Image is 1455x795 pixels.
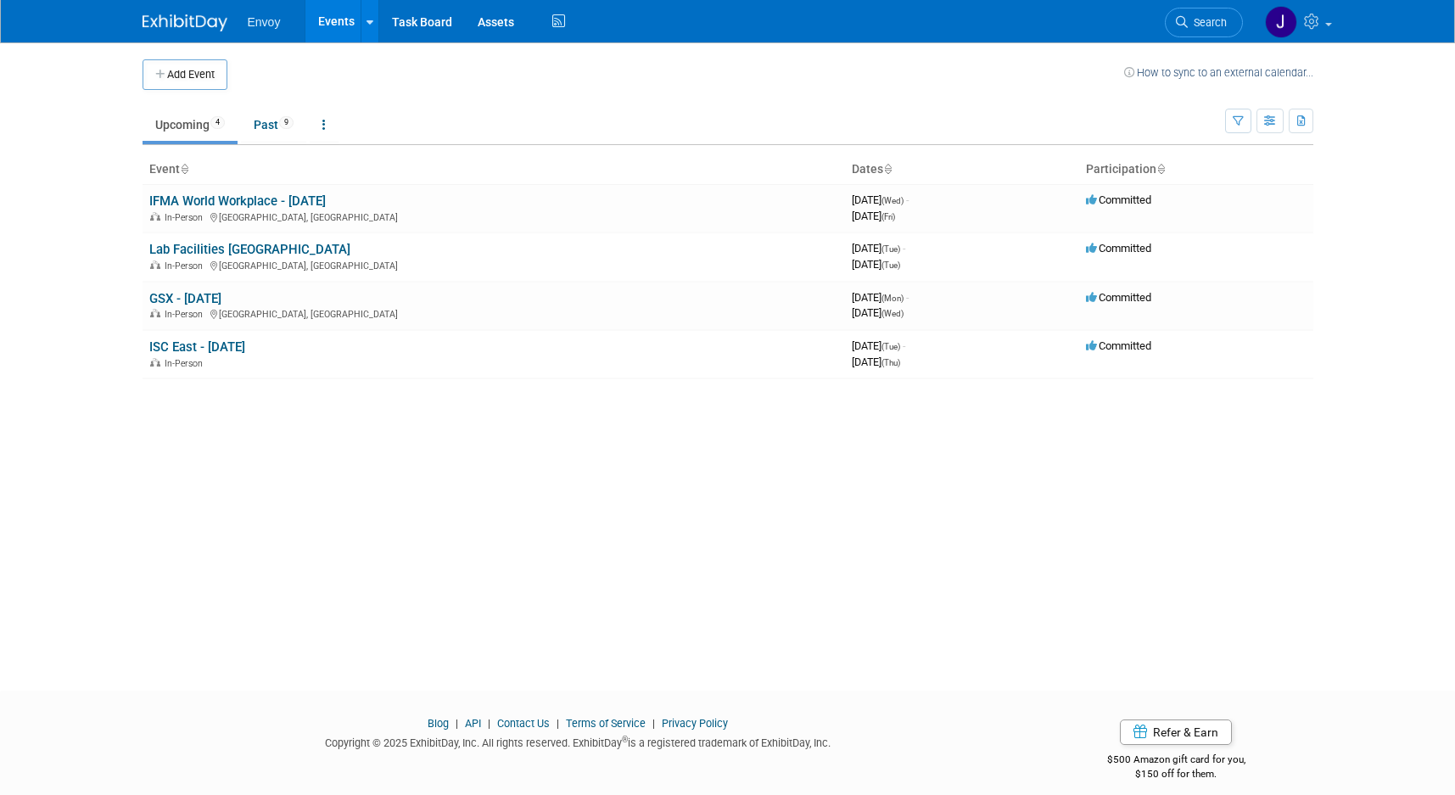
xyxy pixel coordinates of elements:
[1039,767,1313,781] div: $150 off for them.
[149,306,838,320] div: [GEOGRAPHIC_DATA], [GEOGRAPHIC_DATA]
[1086,339,1151,352] span: Committed
[241,109,306,141] a: Past9
[149,193,326,209] a: IFMA World Workplace - [DATE]
[1086,193,1151,206] span: Committed
[150,212,160,221] img: In-Person Event
[451,717,462,730] span: |
[143,59,227,90] button: Add Event
[566,717,646,730] a: Terms of Service
[852,339,905,352] span: [DATE]
[1079,155,1313,184] th: Participation
[881,309,904,318] span: (Wed)
[903,339,905,352] span: -
[1188,16,1227,29] span: Search
[906,291,909,304] span: -
[845,155,1079,184] th: Dates
[1086,291,1151,304] span: Committed
[248,15,281,29] span: Envoy
[883,162,892,176] a: Sort by Start Date
[150,260,160,269] img: In-Person Event
[852,356,900,368] span: [DATE]
[143,155,845,184] th: Event
[1165,8,1243,37] a: Search
[552,717,563,730] span: |
[149,258,838,272] div: [GEOGRAPHIC_DATA], [GEOGRAPHIC_DATA]
[149,339,245,355] a: ISC East - [DATE]
[881,294,904,303] span: (Mon)
[852,291,909,304] span: [DATE]
[881,260,900,270] span: (Tue)
[881,196,904,205] span: (Wed)
[1124,66,1313,79] a: How to sync to an external calendar...
[1086,242,1151,255] span: Committed
[143,14,227,31] img: ExhibitDay
[881,244,900,254] span: (Tue)
[165,212,208,223] span: In-Person
[852,306,904,319] span: [DATE]
[622,735,628,744] sup: ®
[210,116,225,129] span: 4
[165,309,208,320] span: In-Person
[150,309,160,317] img: In-Person Event
[180,162,188,176] a: Sort by Event Name
[903,242,905,255] span: -
[881,212,895,221] span: (Fri)
[1120,719,1232,745] a: Refer & Earn
[497,717,550,730] a: Contact Us
[465,717,481,730] a: API
[149,242,350,257] a: Lab Facilities [GEOGRAPHIC_DATA]
[906,193,909,206] span: -
[149,210,838,223] div: [GEOGRAPHIC_DATA], [GEOGRAPHIC_DATA]
[143,109,238,141] a: Upcoming4
[1265,6,1297,38] img: Joanna Zerga
[648,717,659,730] span: |
[852,210,895,222] span: [DATE]
[662,717,728,730] a: Privacy Policy
[852,258,900,271] span: [DATE]
[484,717,495,730] span: |
[852,242,905,255] span: [DATE]
[881,358,900,367] span: (Thu)
[1039,742,1313,781] div: $500 Amazon gift card for you,
[165,260,208,272] span: In-Person
[1156,162,1165,176] a: Sort by Participation Type
[852,193,909,206] span: [DATE]
[165,358,208,369] span: In-Person
[149,291,221,306] a: GSX - [DATE]
[881,342,900,351] span: (Tue)
[279,116,294,129] span: 9
[428,717,449,730] a: Blog
[150,358,160,367] img: In-Person Event
[143,731,1015,751] div: Copyright © 2025 ExhibitDay, Inc. All rights reserved. ExhibitDay is a registered trademark of Ex...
